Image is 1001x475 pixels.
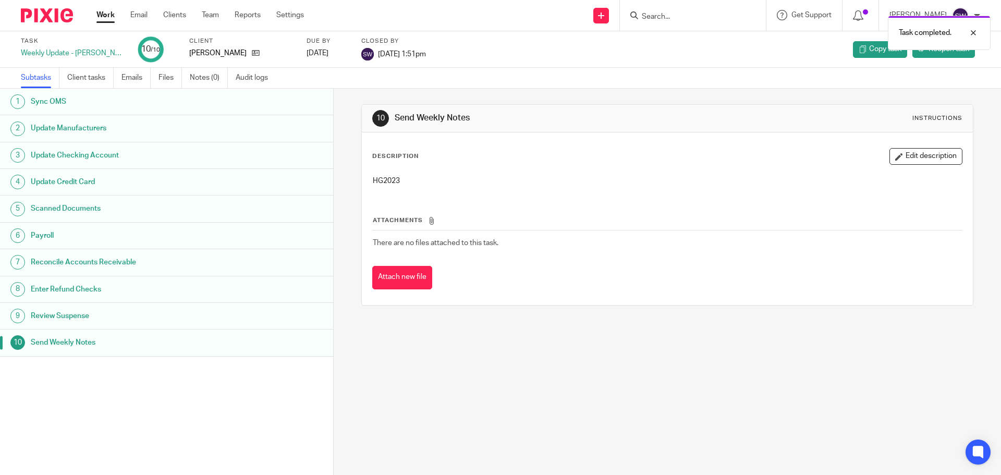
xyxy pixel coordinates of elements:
[31,201,226,216] h1: Scanned Documents
[307,48,348,58] div: [DATE]
[372,110,389,127] div: 10
[96,10,115,20] a: Work
[10,228,25,243] div: 6
[21,48,125,58] div: Weekly Update - [PERSON_NAME]
[189,37,294,45] label: Client
[31,282,226,297] h1: Enter Refund Checks
[235,10,261,20] a: Reports
[163,10,186,20] a: Clients
[10,94,25,109] div: 1
[10,282,25,297] div: 8
[158,68,182,88] a: Files
[121,68,151,88] a: Emails
[151,47,160,53] small: /10
[21,8,73,22] img: Pixie
[10,121,25,136] div: 2
[31,174,226,190] h1: Update Credit Card
[395,113,690,124] h1: Send Weekly Notes
[31,120,226,136] h1: Update Manufacturers
[10,202,25,216] div: 5
[276,10,304,20] a: Settings
[373,217,423,223] span: Attachments
[236,68,276,88] a: Audit logs
[10,255,25,270] div: 7
[361,37,426,45] label: Closed by
[889,148,962,165] button: Edit description
[31,148,226,163] h1: Update Checking Account
[378,50,426,57] span: [DATE] 1:51pm
[31,308,226,324] h1: Review Suspense
[21,37,125,45] label: Task
[31,94,226,109] h1: Sync OMS
[67,68,114,88] a: Client tasks
[130,10,148,20] a: Email
[952,7,969,24] img: svg%3E
[373,176,961,186] p: HG2023
[21,68,59,88] a: Subtasks
[189,48,247,58] p: [PERSON_NAME]
[31,335,226,350] h1: Send Weekly Notes
[899,28,951,38] p: Task completed.
[31,228,226,243] h1: Payroll
[373,239,498,247] span: There are no files attached to this task.
[372,152,419,161] p: Description
[31,254,226,270] h1: Reconcile Accounts Receivable
[912,114,962,123] div: Instructions
[361,48,374,60] img: svg%3E
[10,175,25,189] div: 4
[10,335,25,350] div: 10
[372,266,432,289] button: Attach new file
[190,68,228,88] a: Notes (0)
[141,43,160,55] div: 10
[307,37,348,45] label: Due by
[10,309,25,323] div: 9
[10,148,25,163] div: 3
[202,10,219,20] a: Team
